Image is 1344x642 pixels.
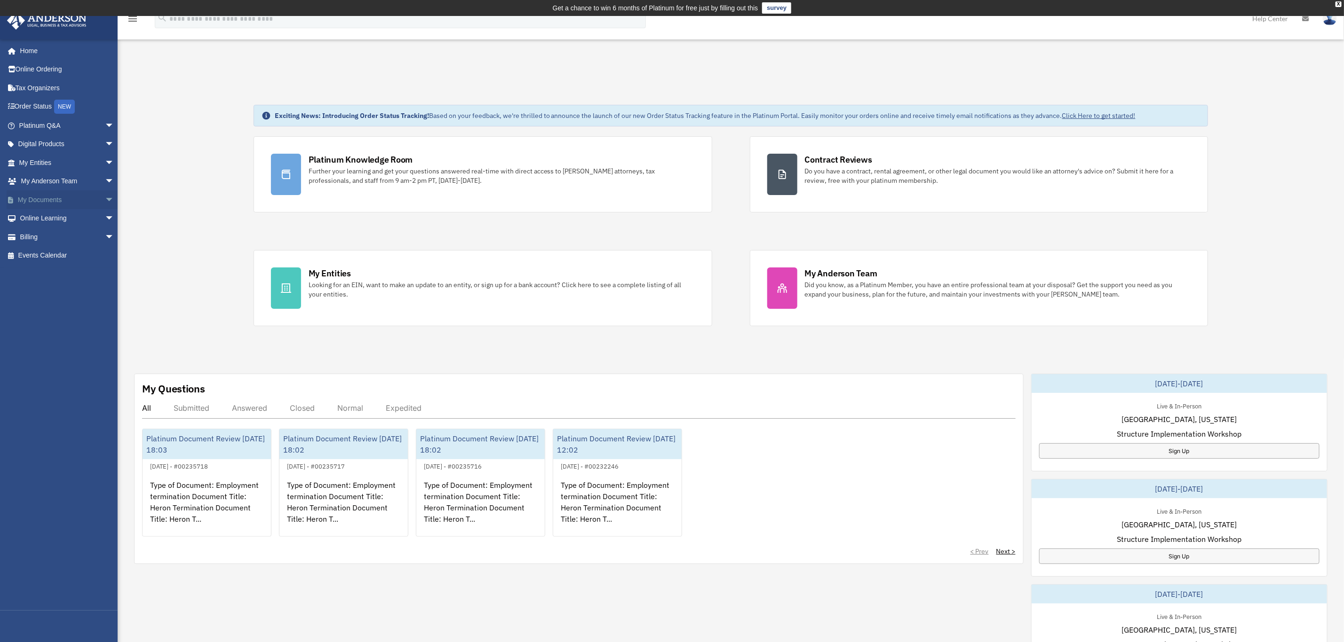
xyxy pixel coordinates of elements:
[553,461,626,470] div: [DATE] - #00232246
[105,209,124,228] span: arrow_drop_down
[1032,479,1327,498] div: [DATE]-[DATE]
[143,461,215,470] div: [DATE] - #00235718
[174,403,209,413] div: Submitted
[309,154,413,165] div: Platinum Knowledge Room
[1032,374,1327,393] div: [DATE]-[DATE]
[7,116,128,135] a: Platinum Q&Aarrow_drop_down
[105,172,124,191] span: arrow_drop_down
[142,403,151,413] div: All
[416,429,545,537] a: Platinum Document Review [DATE] 18:02[DATE] - #00235716Type of Document: Employment termination D...
[232,403,267,413] div: Answered
[1149,506,1209,516] div: Live & In-Person
[309,267,351,279] div: My Entities
[7,246,128,265] a: Events Calendar
[279,472,408,545] div: Type of Document: Employment termination Document Title: Heron Termination Document Title: Heron ...
[1121,624,1237,635] span: [GEOGRAPHIC_DATA], [US_STATE]
[157,13,167,23] i: search
[275,111,1136,120] div: Based on your feedback, we're thrilled to announce the launch of our new Order Status Tracking fe...
[7,97,128,117] a: Order StatusNEW
[1032,585,1327,603] div: [DATE]-[DATE]
[7,209,128,228] a: Online Learningarrow_drop_down
[127,13,138,24] i: menu
[1323,12,1337,25] img: User Pic
[290,403,315,413] div: Closed
[762,2,791,14] a: survey
[7,78,128,97] a: Tax Organizers
[105,153,124,172] span: arrow_drop_down
[275,111,429,120] strong: Exciting News: Introducing Order Status Tracking!
[309,280,695,299] div: Looking for an EIN, want to make an update to an entity, or sign up for a bank account? Click her...
[750,250,1209,326] a: My Anderson Team Did you know, as a Platinum Member, you have an entire professional team at your...
[416,472,545,545] div: Type of Document: Employment termination Document Title: Heron Termination Document Title: Heron ...
[1117,533,1241,545] span: Structure Implementation Workshop
[105,135,124,154] span: arrow_drop_down
[553,472,682,545] div: Type of Document: Employment termination Document Title: Heron Termination Document Title: Heron ...
[254,136,712,212] a: Platinum Knowledge Room Further your learning and get your questions answered real-time with dire...
[1149,611,1209,621] div: Live & In-Person
[7,172,128,191] a: My Anderson Teamarrow_drop_down
[142,429,271,537] a: Platinum Document Review [DATE] 18:03[DATE] - #00235718Type of Document: Employment termination D...
[143,429,271,459] div: Platinum Document Review [DATE] 18:03
[805,267,877,279] div: My Anderson Team
[254,250,712,326] a: My Entities Looking for an EIN, want to make an update to an entity, or sign up for a bank accoun...
[54,100,75,114] div: NEW
[127,16,138,24] a: menu
[105,227,124,247] span: arrow_drop_down
[1039,443,1320,459] a: Sign Up
[386,403,421,413] div: Expedited
[1117,428,1241,439] span: Structure Implementation Workshop
[7,153,128,172] a: My Entitiesarrow_drop_down
[7,60,128,79] a: Online Ordering
[142,382,205,396] div: My Questions
[1336,1,1342,7] div: close
[553,429,682,537] a: Platinum Document Review [DATE] 12:02[DATE] - #00232246Type of Document: Employment termination D...
[7,41,124,60] a: Home
[553,429,682,459] div: Platinum Document Review [DATE] 12:02
[279,429,408,459] div: Platinum Document Review [DATE] 18:02
[1121,519,1237,530] span: [GEOGRAPHIC_DATA], [US_STATE]
[279,461,352,470] div: [DATE] - #00235717
[7,227,128,246] a: Billingarrow_drop_down
[337,403,363,413] div: Normal
[1149,400,1209,410] div: Live & In-Person
[309,166,695,185] div: Further your learning and get your questions answered real-time with direct access to [PERSON_NAM...
[416,461,489,470] div: [DATE] - #00235716
[996,547,1016,556] a: Next >
[4,11,89,30] img: Anderson Advisors Platinum Portal
[750,136,1209,212] a: Contract Reviews Do you have a contract, rental agreement, or other legal document you would like...
[553,2,758,14] div: Get a chance to win 6 months of Platinum for free just by filling out this
[1062,111,1136,120] a: Click Here to get started!
[805,166,1191,185] div: Do you have a contract, rental agreement, or other legal document you would like an attorney's ad...
[105,190,124,210] span: arrow_drop_down
[143,472,271,545] div: Type of Document: Employment termination Document Title: Heron Termination Document Title: Heron ...
[1121,414,1237,425] span: [GEOGRAPHIC_DATA], [US_STATE]
[416,429,545,459] div: Platinum Document Review [DATE] 18:02
[7,190,128,209] a: My Documentsarrow_drop_down
[105,116,124,135] span: arrow_drop_down
[1039,548,1320,564] a: Sign Up
[805,154,872,165] div: Contract Reviews
[279,429,408,537] a: Platinum Document Review [DATE] 18:02[DATE] - #00235717Type of Document: Employment termination D...
[7,135,128,154] a: Digital Productsarrow_drop_down
[805,280,1191,299] div: Did you know, as a Platinum Member, you have an entire professional team at your disposal? Get th...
